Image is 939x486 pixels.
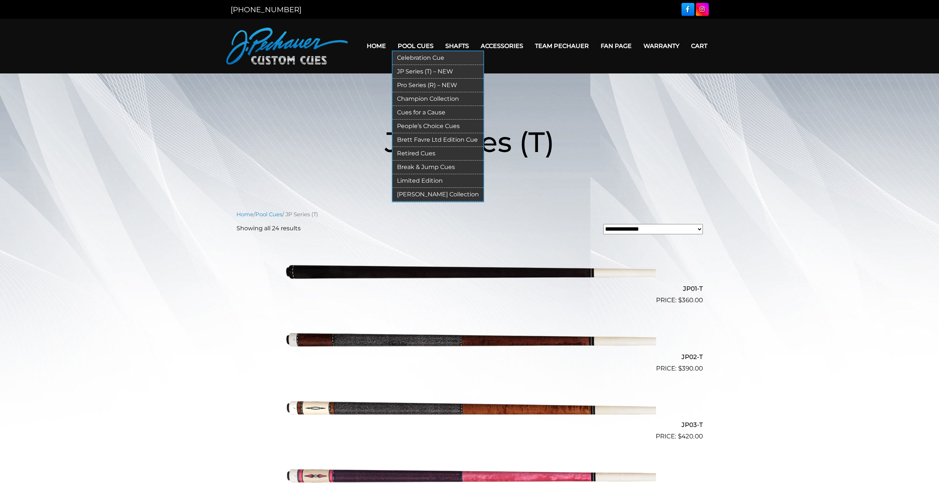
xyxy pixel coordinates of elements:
[393,51,483,65] a: Celebration Cue
[231,5,301,14] a: [PHONE_NUMBER]
[237,282,703,296] h2: JP01-T
[283,240,656,302] img: JP01-T
[393,161,483,174] a: Break & Jump Cues
[595,37,638,55] a: Fan Page
[393,65,483,79] a: JP Series (T) – NEW
[226,28,348,65] img: Pechauer Custom Cues
[237,210,703,218] nav: Breadcrumb
[678,296,682,304] span: $
[361,37,392,55] a: Home
[638,37,685,55] a: Warranty
[237,350,703,363] h2: JP02-T
[393,174,483,188] a: Limited Edition
[685,37,713,55] a: Cart
[392,37,439,55] a: Pool Cues
[237,224,301,233] p: Showing all 24 results
[237,211,253,218] a: Home
[393,92,483,106] a: Champion Collection
[237,308,703,373] a: JP02-T $390.00
[255,211,282,218] a: Pool Cues
[283,376,656,438] img: JP03-T
[678,365,682,372] span: $
[439,37,475,55] a: Shafts
[393,147,483,161] a: Retired Cues
[393,188,483,201] a: [PERSON_NAME] Collection
[393,106,483,120] a: Cues for a Cause
[385,125,555,159] span: JP Series (T)
[237,240,703,305] a: JP01-T $360.00
[678,432,681,440] span: $
[393,133,483,147] a: Brett Favre Ltd Edition Cue
[237,376,703,441] a: JP03-T $420.00
[393,120,483,133] a: People’s Choice Cues
[678,296,703,304] bdi: 360.00
[678,432,703,440] bdi: 420.00
[283,308,656,370] img: JP02-T
[237,418,703,432] h2: JP03-T
[475,37,529,55] a: Accessories
[603,224,703,234] select: Shop order
[678,365,703,372] bdi: 390.00
[529,37,595,55] a: Team Pechauer
[393,79,483,92] a: Pro Series (R) – NEW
